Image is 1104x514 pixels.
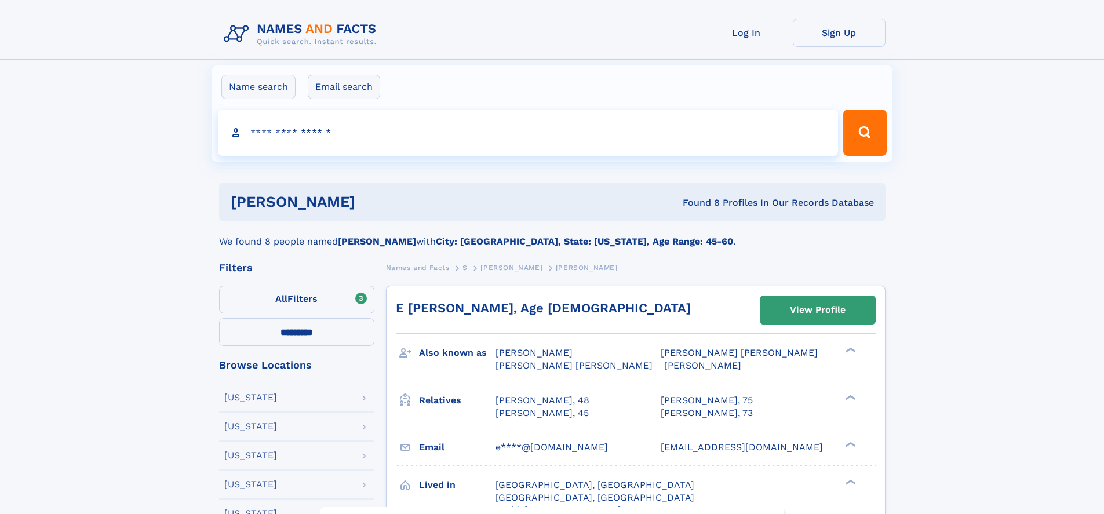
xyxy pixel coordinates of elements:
[790,297,846,323] div: View Profile
[224,422,277,431] div: [US_STATE]
[495,407,589,420] a: [PERSON_NAME], 45
[843,440,857,448] div: ❯
[218,110,839,156] input: search input
[661,394,753,407] a: [PERSON_NAME], 75
[495,394,589,407] a: [PERSON_NAME], 48
[495,360,653,371] span: [PERSON_NAME] [PERSON_NAME]
[843,347,857,354] div: ❯
[495,479,694,490] span: [GEOGRAPHIC_DATA], [GEOGRAPHIC_DATA]
[419,343,495,363] h3: Also known as
[419,438,495,457] h3: Email
[219,286,374,313] label: Filters
[436,236,733,247] b: City: [GEOGRAPHIC_DATA], State: [US_STATE], Age Range: 45-60
[843,393,857,401] div: ❯
[495,347,573,358] span: [PERSON_NAME]
[700,19,793,47] a: Log In
[556,264,618,272] span: [PERSON_NAME]
[661,347,818,358] span: [PERSON_NAME] [PERSON_NAME]
[661,407,753,420] a: [PERSON_NAME], 73
[275,293,287,304] span: All
[386,260,450,275] a: Names and Facts
[419,391,495,410] h3: Relatives
[219,263,374,273] div: Filters
[419,475,495,495] h3: Lived in
[843,110,886,156] button: Search Button
[224,451,277,460] div: [US_STATE]
[219,221,886,249] div: We found 8 people named with .
[495,492,694,503] span: [GEOGRAPHIC_DATA], [GEOGRAPHIC_DATA]
[462,260,468,275] a: S
[219,360,374,370] div: Browse Locations
[224,393,277,402] div: [US_STATE]
[843,478,857,486] div: ❯
[221,75,296,99] label: Name search
[793,19,886,47] a: Sign Up
[224,480,277,489] div: [US_STATE]
[462,264,468,272] span: S
[664,360,741,371] span: [PERSON_NAME]
[480,264,542,272] span: [PERSON_NAME]
[338,236,416,247] b: [PERSON_NAME]
[760,296,875,324] a: View Profile
[219,19,386,50] img: Logo Names and Facts
[661,442,823,453] span: [EMAIL_ADDRESS][DOMAIN_NAME]
[519,196,874,209] div: Found 8 Profiles In Our Records Database
[231,195,519,209] h1: [PERSON_NAME]
[308,75,380,99] label: Email search
[396,301,691,315] a: E [PERSON_NAME], Age [DEMOGRAPHIC_DATA]
[480,260,542,275] a: [PERSON_NAME]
